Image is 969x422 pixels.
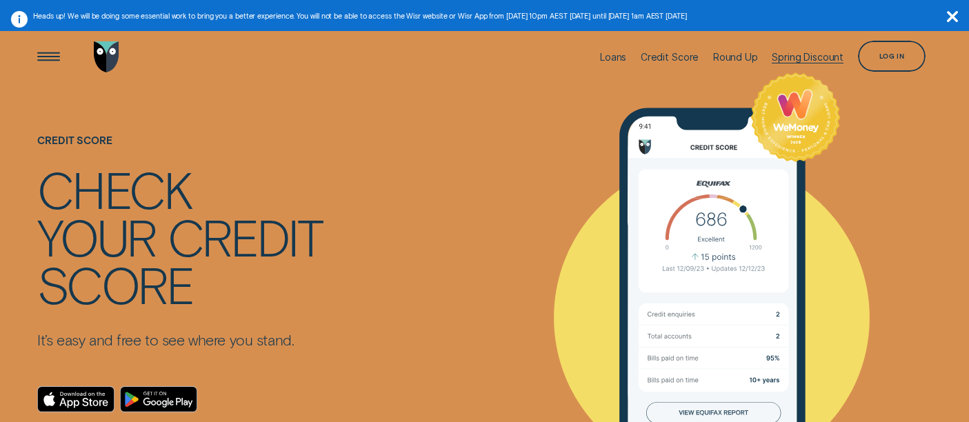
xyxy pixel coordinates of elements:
[37,261,192,308] div: score
[120,386,197,412] a: Android App on Google Play
[34,41,64,72] button: Open Menu
[94,41,119,72] img: Wisr
[713,23,758,91] a: Round Up
[858,41,926,71] button: Log in
[168,213,322,261] div: credit
[37,165,321,308] h4: Check your credit score
[37,331,321,350] p: It’s easy and free to see where you stand.
[600,51,626,63] div: Loans
[37,165,191,213] div: Check
[772,51,843,63] div: Spring Discount
[91,23,121,91] a: Go to home page
[713,51,758,63] div: Round Up
[37,134,321,165] h1: Credit Score
[37,213,156,261] div: your
[600,23,626,91] a: Loans
[641,23,699,91] a: Credit Score
[641,51,699,63] div: Credit Score
[37,386,114,412] a: Download on the App Store
[772,23,843,91] a: Spring Discount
